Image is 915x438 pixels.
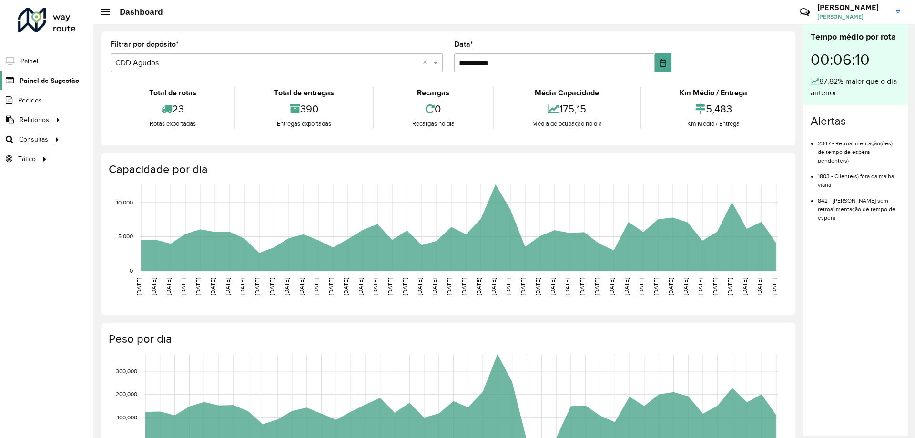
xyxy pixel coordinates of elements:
[742,278,748,295] text: [DATE]
[376,119,490,129] div: Recargas no dia
[811,114,900,128] h4: Alertas
[535,278,541,295] text: [DATE]
[284,278,290,295] text: [DATE]
[298,278,305,295] text: [DATE]
[794,2,815,22] a: Contato Rápido
[653,278,659,295] text: [DATE]
[117,414,137,420] text: 100,000
[109,332,786,346] h4: Peso por dia
[372,278,378,295] text: [DATE]
[20,56,38,66] span: Painel
[423,57,431,69] span: Clear all
[490,278,497,295] text: [DATE]
[817,12,889,21] span: [PERSON_NAME]
[712,278,718,295] text: [DATE]
[165,278,172,295] text: [DATE]
[594,278,600,295] text: [DATE]
[18,154,36,164] span: Tático
[239,278,245,295] text: [DATE]
[811,43,900,76] div: 00:06:10
[254,278,260,295] text: [DATE]
[269,278,275,295] text: [DATE]
[110,7,163,17] h2: Dashboard
[238,119,370,129] div: Entregas exportadas
[116,391,137,397] text: 200,000
[564,278,570,295] text: [DATE]
[113,119,232,129] div: Rotas exportadas
[817,3,889,12] h3: [PERSON_NAME]
[454,39,473,50] label: Data
[224,278,231,295] text: [DATE]
[609,278,615,295] text: [DATE]
[549,278,556,295] text: [DATE]
[771,278,777,295] text: [DATE]
[180,278,186,295] text: [DATE]
[505,278,511,295] text: [DATE]
[756,278,762,295] text: [DATE]
[20,115,49,125] span: Relatórios
[579,278,585,295] text: [DATE]
[818,165,900,189] li: 1803 - Cliente(s) fora da malha viária
[18,95,42,105] span: Pedidos
[446,278,452,295] text: [DATE]
[387,278,393,295] text: [DATE]
[818,132,900,165] li: 2347 - Retroalimentação(ões) de tempo de espera pendente(s)
[238,99,370,119] div: 390
[668,278,674,295] text: [DATE]
[496,119,638,129] div: Média de ocupação no dia
[811,31,900,43] div: Tempo médio por rota
[313,278,319,295] text: [DATE]
[116,199,133,205] text: 10,000
[727,278,733,295] text: [DATE]
[113,87,232,99] div: Total de rotas
[811,76,900,99] div: 87,82% maior que o dia anterior
[417,278,423,295] text: [DATE]
[682,278,689,295] text: [DATE]
[118,234,133,240] text: 5,000
[130,267,133,274] text: 0
[520,278,526,295] text: [DATE]
[476,278,482,295] text: [DATE]
[210,278,216,295] text: [DATE]
[20,76,79,86] span: Painel de Sugestão
[644,87,783,99] div: Km Médio / Entrega
[496,99,638,119] div: 175,15
[818,189,900,222] li: 842 - [PERSON_NAME] sem retroalimentação de tempo de espera
[376,87,490,99] div: Recargas
[136,278,142,295] text: [DATE]
[402,278,408,295] text: [DATE]
[376,99,490,119] div: 0
[644,99,783,119] div: 5,483
[111,39,179,50] label: Filtrar por depósito
[328,278,334,295] text: [DATE]
[195,278,201,295] text: [DATE]
[638,278,644,295] text: [DATE]
[151,278,157,295] text: [DATE]
[623,278,630,295] text: [DATE]
[357,278,364,295] text: [DATE]
[343,278,349,295] text: [DATE]
[697,278,703,295] text: [DATE]
[238,87,370,99] div: Total de entregas
[113,99,232,119] div: 23
[461,278,467,295] text: [DATE]
[109,163,786,176] h4: Capacidade por dia
[431,278,437,295] text: [DATE]
[496,87,638,99] div: Média Capacidade
[19,134,48,144] span: Consultas
[116,368,137,374] text: 300,000
[644,119,783,129] div: Km Médio / Entrega
[655,53,671,72] button: Choose Date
